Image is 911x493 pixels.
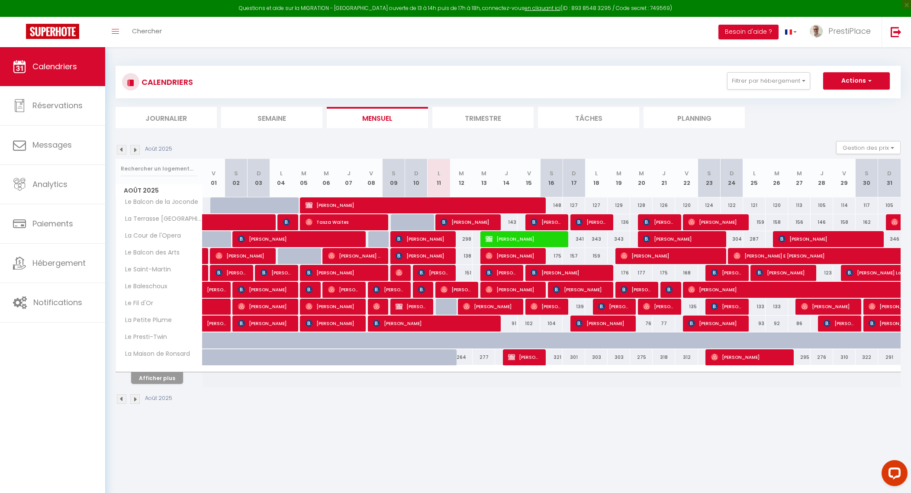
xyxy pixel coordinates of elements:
[432,107,534,128] li: Trimestre
[225,159,248,197] th: 02
[563,159,585,197] th: 17
[261,264,290,281] span: [PERSON_NAME]
[730,169,734,177] abbr: D
[373,298,380,315] span: [PERSON_NAME]
[753,169,756,177] abbr: L
[833,159,856,197] th: 29
[508,349,538,365] span: [PERSON_NAME]
[116,107,217,128] li: Journalier
[856,159,878,197] th: 30
[203,265,207,281] a: [PERSON_NAME]
[450,159,473,197] th: 12
[766,316,788,332] div: 92
[139,72,193,92] h3: CALENDRIERS
[608,349,630,365] div: 303
[856,349,878,365] div: 322
[338,159,360,197] th: 07
[373,281,403,298] span: [PERSON_NAME]
[396,264,403,281] span: [PERSON_NAME]
[608,197,630,213] div: 129
[865,169,869,177] abbr: S
[495,214,518,230] div: 143
[248,159,270,197] th: 03
[301,169,306,177] abbr: M
[486,264,515,281] span: [PERSON_NAME]
[585,349,608,365] div: 303
[662,169,666,177] abbr: J
[585,231,608,247] div: 343
[721,159,743,197] th: 24
[653,349,675,365] div: 318
[756,264,808,281] span: [PERSON_NAME]
[238,281,290,298] span: [PERSON_NAME]
[828,26,871,36] span: PrestiPlace
[630,316,653,332] div: 76
[306,264,380,281] span: [PERSON_NAME]
[608,265,630,281] div: 176
[540,159,563,197] th: 16
[315,159,338,197] th: 06
[495,159,518,197] th: 14
[540,248,563,264] div: 175
[405,159,428,197] th: 10
[842,169,846,177] abbr: V
[414,169,418,177] abbr: D
[540,197,563,213] div: 148
[595,169,598,177] abbr: L
[216,248,268,264] span: [PERSON_NAME]
[306,298,358,315] span: [PERSON_NAME]
[238,298,290,315] span: [PERSON_NAME]
[121,161,197,177] input: Rechercher un logement...
[117,316,174,325] span: La Petite Plume
[598,298,628,315] span: [PERSON_NAME]
[788,349,811,365] div: 295
[743,316,766,332] div: 93
[711,264,741,281] span: [PERSON_NAME]
[473,349,495,365] div: 277
[117,231,183,241] span: La Cour de l'Opera
[428,159,450,197] th: 11
[283,214,290,230] span: [PERSON_NAME]
[328,248,380,264] span: [PERSON_NAME] and [PERSON_NAME]
[396,248,448,264] span: [PERSON_NAME]
[270,159,293,197] th: 04
[221,107,322,128] li: Semaine
[630,349,653,365] div: 275
[306,281,313,298] span: [PERSON_NAME]
[824,315,853,332] span: [PERSON_NAME] [PERSON_NAME] TRADE
[463,298,515,315] span: [PERSON_NAME]
[675,349,698,365] div: 312
[324,169,329,177] abbr: M
[727,72,810,90] button: Filtrer par hébergement
[820,169,824,177] abbr: J
[608,231,630,247] div: 343
[576,315,628,332] span: [PERSON_NAME]
[116,184,202,197] span: Août 2025
[207,311,227,327] span: [PERSON_NAME]
[616,169,621,177] abbr: M
[711,349,786,365] span: [PERSON_NAME]
[811,349,833,365] div: 276
[441,214,493,230] span: [PERSON_NAME]
[891,26,901,37] img: logout
[721,197,743,213] div: 122
[518,316,540,332] div: 102
[639,169,644,177] abbr: M
[563,349,585,365] div: 301
[327,107,428,128] li: Mensuel
[538,107,639,128] li: Tâches
[743,214,766,230] div: 159
[540,316,563,332] div: 104
[608,214,630,230] div: 136
[811,159,833,197] th: 28
[505,169,508,177] abbr: J
[527,169,531,177] abbr: V
[572,169,576,177] abbr: D
[383,159,405,197] th: 09
[675,159,698,197] th: 22
[630,265,653,281] div: 177
[833,349,856,365] div: 310
[810,25,823,38] img: ...
[779,231,876,247] span: [PERSON_NAME]
[675,299,698,315] div: 135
